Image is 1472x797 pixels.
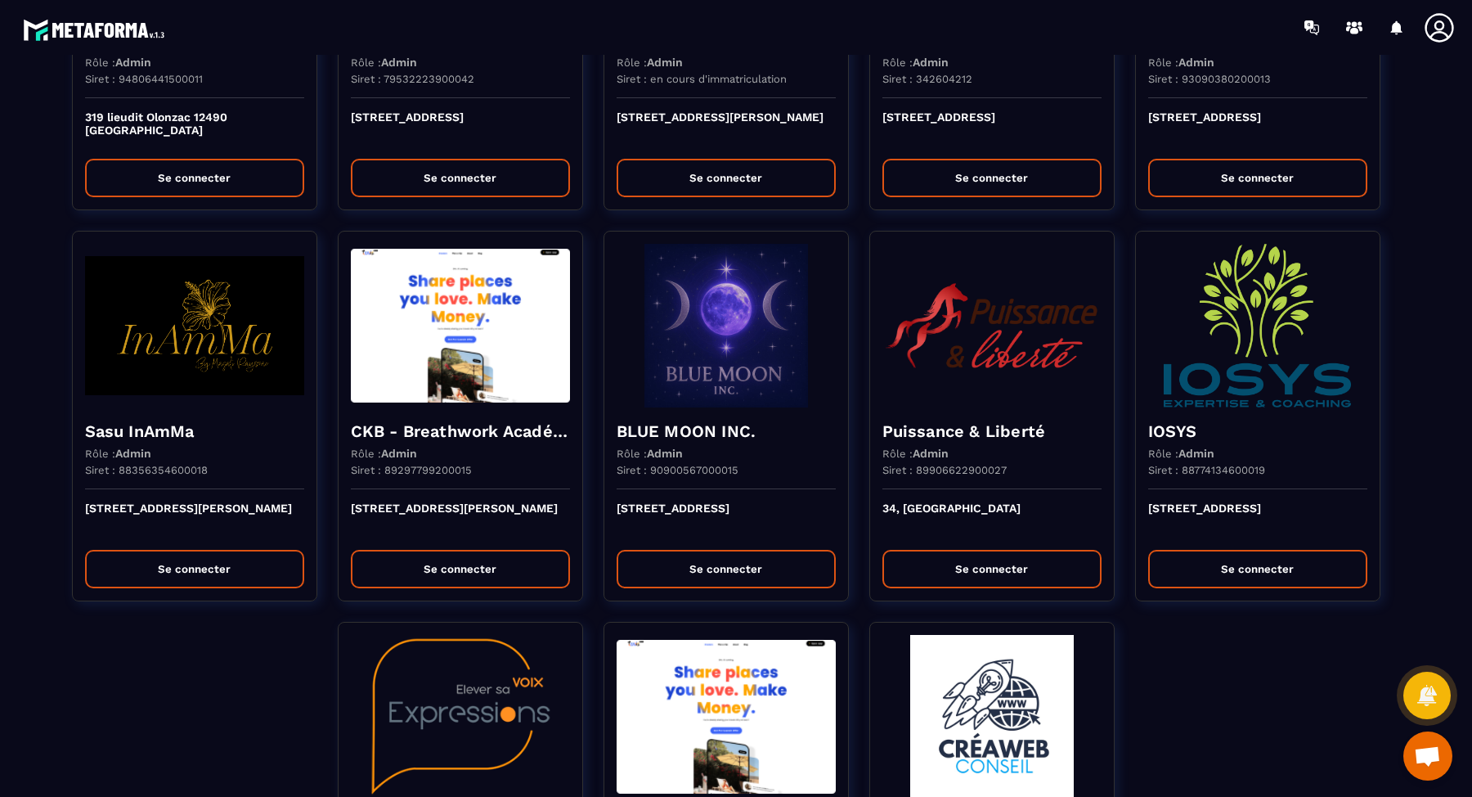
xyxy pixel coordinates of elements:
[381,447,417,460] span: Admin
[85,550,304,588] button: Se connecter
[115,56,151,69] span: Admin
[351,420,570,443] h4: CKB - Breathwork Académie
[617,56,683,69] p: Rôle :
[882,420,1102,443] h4: Puissance & Liberté
[1148,420,1367,443] h4: IOSYS
[85,110,304,146] p: 319 lieudit Olonzac 12490 [GEOGRAPHIC_DATA]
[617,447,683,460] p: Rôle :
[1148,502,1367,538] p: [STREET_ADDRESS]
[882,110,1102,146] p: [STREET_ADDRESS]
[85,464,208,476] p: Siret : 88356354600018
[1148,110,1367,146] p: [STREET_ADDRESS]
[882,244,1102,408] img: funnel-background
[1403,732,1452,781] div: Open chat
[617,550,836,588] button: Se connecter
[85,244,304,408] img: funnel-background
[882,464,1007,476] p: Siret : 89906622900027
[617,244,836,408] img: funnel-background
[1148,447,1214,460] p: Rôle :
[617,502,836,538] p: [STREET_ADDRESS]
[617,110,836,146] p: [STREET_ADDRESS][PERSON_NAME]
[882,502,1102,538] p: 34, [GEOGRAPHIC_DATA]
[1148,73,1271,85] p: Siret : 93090380200013
[85,73,203,85] p: Siret : 94806441500011
[617,464,738,476] p: Siret : 90900567000015
[617,73,787,85] p: Siret : en cours d'immatriculation
[351,447,417,460] p: Rôle :
[351,550,570,588] button: Se connecter
[1178,447,1214,460] span: Admin
[647,447,683,460] span: Admin
[351,464,472,476] p: Siret : 89297799200015
[913,56,949,69] span: Admin
[1148,159,1367,197] button: Se connecter
[381,56,417,69] span: Admin
[85,502,304,538] p: [STREET_ADDRESS][PERSON_NAME]
[351,502,570,538] p: [STREET_ADDRESS][PERSON_NAME]
[351,56,417,69] p: Rôle :
[351,159,570,197] button: Se connecter
[85,56,151,69] p: Rôle :
[115,447,151,460] span: Admin
[23,15,170,45] img: logo
[351,73,474,85] p: Siret : 79532223900042
[1148,56,1214,69] p: Rôle :
[1148,550,1367,588] button: Se connecter
[882,447,949,460] p: Rôle :
[882,56,949,69] p: Rôle :
[882,73,972,85] p: Siret : 342604212
[1148,244,1367,408] img: funnel-background
[1178,56,1214,69] span: Admin
[85,159,304,197] button: Se connecter
[1148,464,1265,476] p: Siret : 88774134600019
[617,159,836,197] button: Se connecter
[913,447,949,460] span: Admin
[882,550,1102,588] button: Se connecter
[351,244,570,408] img: funnel-background
[351,110,570,146] p: [STREET_ADDRESS]
[882,159,1102,197] button: Se connecter
[617,420,836,443] h4: BLUE MOON INC.
[85,420,304,443] h4: Sasu InAmMa
[647,56,683,69] span: Admin
[85,447,151,460] p: Rôle :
